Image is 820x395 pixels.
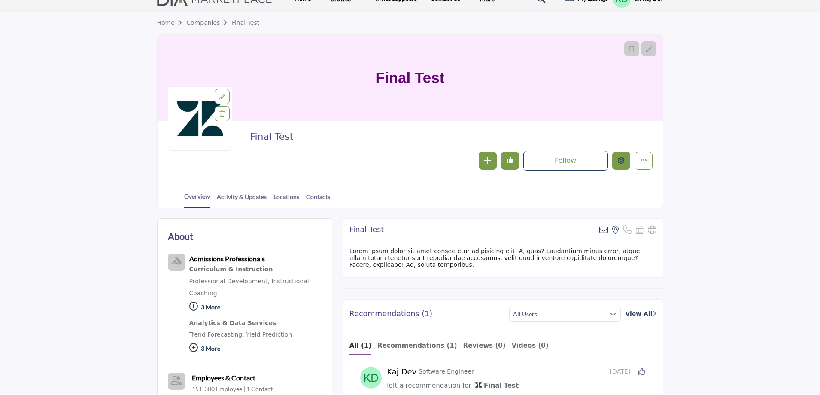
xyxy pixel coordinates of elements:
a: Link of redirect to contact page [168,373,185,390]
div: Aspect Ratio:6:1,Size:1200x200px [641,41,656,56]
a: Contacts [306,192,331,207]
button: Follow [523,151,608,171]
a: Trend Forecasting, [189,331,244,338]
h2: All Users [513,310,537,318]
h2: Recommendations (1) [349,309,432,318]
div: Lorem ipsum dolor sit amet consectetur adipisicing elit. A, quas? Laudantium minus error, atque u... [343,241,663,275]
a: Home [157,19,187,26]
button: Edit company [612,152,630,170]
a: Analytics & Data Services [189,318,322,329]
p: 3 More [189,340,322,359]
a: Professional Development, [189,278,270,285]
img: avtar-image [360,367,382,389]
h2: About [168,229,193,243]
span: [DATE] [610,367,633,376]
div: Proven fundraising strategies to help schools reach financial goals and support key initiatives. [189,264,322,275]
a: Companies [186,19,232,26]
a: Curriculum & Instruction [189,264,322,275]
span: Final Test [473,382,519,389]
span: left a recommendation for [387,382,471,389]
b: Recommendations (1) [377,342,457,349]
a: View All [625,309,656,318]
a: Final Test [232,19,259,26]
h1: Final Test [376,35,445,121]
a: Locations [273,192,300,207]
div: Legal guidance and representation for schools navigating complex regulations and legal matters. [189,318,322,329]
button: All Users [509,306,621,322]
button: Contact-Employee Icon [168,373,185,390]
p: Software Engineer [419,367,474,376]
b: Employees & Contact [192,374,255,382]
h5: Kaj Dev [387,367,416,377]
b: Admissions Professionals [189,254,265,263]
button: Category Icon [168,254,185,271]
b: Reviews (0) [463,342,506,349]
a: Instructional Coaching [189,278,309,297]
b: Videos (0) [512,342,549,349]
a: Admissions Professionals [189,256,265,263]
p: 3 More [189,299,322,318]
a: 151-300 Employee | 1 Contact [192,385,273,393]
a: imageFinal Test [473,380,519,391]
h2: Final Test [250,131,486,142]
button: Undo like [501,152,519,170]
a: Overview [184,192,210,208]
h2: Final Test [349,225,384,234]
i: Click to Like this activity [638,367,645,375]
img: image [473,380,484,390]
button: More details [635,152,653,170]
a: Employees & Contact [192,373,255,383]
b: All (1) [349,342,371,349]
a: Yield Prediction [246,331,292,338]
div: Aspect Ratio:1:1,Size:400x400px [215,89,230,104]
a: Activity & Updates [216,192,267,207]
